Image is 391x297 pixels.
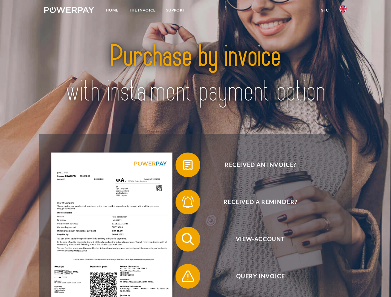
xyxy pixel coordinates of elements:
a: GTC [315,5,334,16]
a: Support [161,5,190,16]
button: Received a reminder? [176,190,337,214]
img: logo-powerpay-white.svg [44,7,94,13]
button: Received an invoice? [176,153,337,177]
a: THE INVOICE [124,5,161,16]
span: Received a reminder? [185,190,336,214]
span: Received an invoice? [185,153,336,177]
span: View-Account [185,227,336,252]
span: Query Invoice [185,264,336,289]
button: View-Account [176,227,337,252]
img: title-powerpay_en.svg [59,30,332,118]
img: qb_bill.svg [180,157,196,173]
img: qb_search.svg [180,231,196,247]
button: Query Invoice [176,264,337,289]
a: Home [101,5,124,16]
img: qb_warning.svg [180,269,196,284]
img: qb_bell.svg [180,194,196,210]
img: en [339,5,347,13]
